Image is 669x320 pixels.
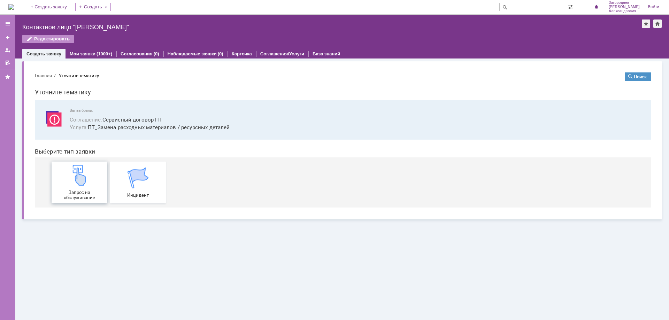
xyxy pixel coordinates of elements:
[168,51,217,56] a: Наблюдаемые заявки
[8,4,14,10] a: Перейти на домашнюю страницу
[609,1,640,5] span: Загороднев
[40,41,613,46] span: Вы выбрали:
[154,51,159,56] div: (0)
[40,98,61,119] img: get1a5076dc500e4355b1f65a444c68a1cb
[232,51,252,56] a: Карточка
[97,51,112,56] div: (1000+)
[40,57,59,64] span: Услуга :
[81,95,137,136] a: Инцидент
[26,51,61,56] a: Создать заявку
[595,6,622,14] button: Поиск
[2,32,13,43] a: Создать заявку
[653,19,662,28] div: Сделать домашней страницей
[83,126,134,131] span: Инцидент
[24,123,76,133] span: Запрос на обслуживание
[98,101,119,122] img: get14222c8f49ca4a32b308768b33fb6794
[218,51,223,56] div: (0)
[30,6,70,11] div: Уточните тематику
[6,20,622,30] h1: Уточните тематику
[6,81,622,88] header: Выберите тип заявки
[40,49,133,57] button: Соглашение:Сервисный договор ПТ
[22,95,78,136] a: Запрос на обслуживание
[6,6,23,12] button: Главная
[14,41,35,62] img: svg%3E
[70,51,95,56] a: Мои заявки
[568,3,575,10] span: Расширенный поиск
[2,57,13,68] a: Мои согласования
[609,9,640,13] span: Александрович
[313,51,340,56] a: База знаний
[8,4,14,10] img: logo
[2,45,13,56] a: Мои заявки
[75,3,111,11] div: Создать
[642,19,650,28] div: Добавить в избранное
[40,56,613,64] span: ПТ_Замена расходных материалов / ресурсных деталей
[40,49,73,56] span: Соглашение :
[22,24,642,31] div: Контактное лицо "[PERSON_NAME]"
[260,51,304,56] a: Соглашения/Услуги
[121,51,153,56] a: Согласования
[609,5,640,9] span: [PERSON_NAME]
